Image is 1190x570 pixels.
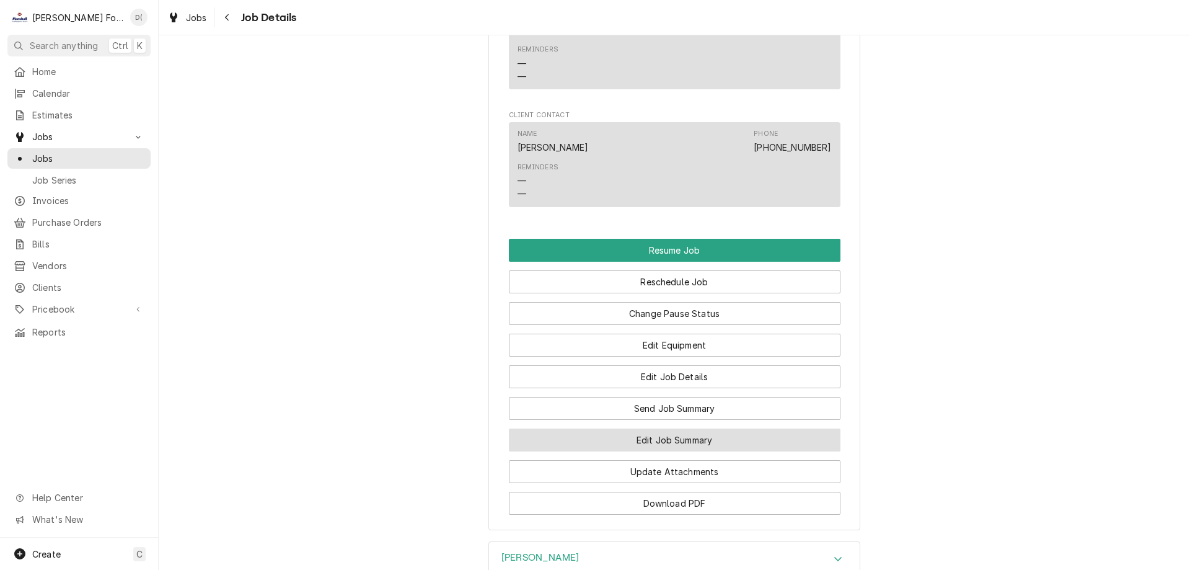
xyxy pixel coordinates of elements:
div: — [518,57,526,70]
span: Job Series [32,174,144,187]
span: What's New [32,513,143,526]
a: Clients [7,277,151,298]
a: Go to Pricebook [7,299,151,319]
div: Contact [509,122,840,207]
button: Navigate back [218,7,237,27]
span: Help Center [32,491,143,504]
div: D( [130,9,148,26]
span: Bills [32,238,144,251]
button: Edit Job Summary [509,429,840,452]
button: Resume Job [509,239,840,262]
div: Button Group Row [509,420,840,452]
div: — [518,70,526,83]
div: Reminders [518,163,558,200]
a: Home [7,61,151,82]
a: Bills [7,234,151,254]
span: Invoices [32,194,144,207]
a: Jobs [162,7,212,28]
div: Name [518,129,537,139]
div: Button Group Row [509,483,840,515]
span: Vendors [32,259,144,272]
div: Reminders [518,45,558,82]
a: Estimates [7,105,151,125]
span: Home [32,65,144,78]
span: Client Contact [509,110,840,120]
div: Button Group Row [509,293,840,325]
button: Change Pause Status [509,302,840,325]
div: — [518,187,526,200]
div: Phone [754,129,831,154]
div: Button Group Row [509,452,840,483]
span: Jobs [32,130,126,143]
span: Job Details [237,9,297,26]
span: Jobs [186,11,207,24]
div: Button Group Row [509,388,840,420]
span: C [136,548,143,561]
button: Search anythingCtrlK [7,35,151,56]
div: Reminders [518,163,558,172]
span: Purchase Orders [32,216,144,229]
div: [PERSON_NAME] [518,141,589,154]
button: Edit Equipment [509,334,840,357]
a: Calendar [7,83,151,104]
div: Contact [509,4,840,89]
span: Ctrl [112,39,128,52]
div: Marshall Food Equipment Service's Avatar [11,9,29,26]
span: Calendar [32,87,144,100]
div: Location Contact List [509,4,840,95]
div: Client Contact List [509,122,840,213]
a: Purchase Orders [7,212,151,233]
a: Go to Help Center [7,488,151,508]
button: Reschedule Job [509,270,840,293]
a: Job Series [7,170,151,190]
div: — [518,174,526,187]
div: Button Group Row [509,239,840,262]
button: Download PDF [509,492,840,515]
div: Client Contact [509,110,840,213]
div: Reminders [518,45,558,55]
div: Phone [754,129,778,139]
span: Estimates [32,109,144,122]
button: Update Attachments [509,460,840,483]
div: Button Group [509,239,840,515]
a: Go to Jobs [7,127,151,147]
div: [PERSON_NAME] Food Equipment Service [32,11,123,24]
span: Clients [32,281,144,294]
span: Search anything [30,39,98,52]
div: Button Group Row [509,357,840,388]
span: Jobs [32,152,144,165]
button: Edit Job Details [509,365,840,388]
button: Send Job Summary [509,397,840,420]
span: K [137,39,143,52]
a: Invoices [7,190,151,211]
a: Go to What's New [7,509,151,530]
span: Pricebook [32,303,126,316]
span: Create [32,549,61,559]
div: Name [518,129,589,154]
a: Jobs [7,148,151,169]
div: Derek Testa (81)'s Avatar [130,9,148,26]
a: Vendors [7,256,151,276]
a: [PHONE_NUMBER] [754,142,831,153]
div: M [11,9,29,26]
div: Button Group Row [509,325,840,357]
a: Reports [7,322,151,342]
div: Button Group Row [509,262,840,293]
span: Reports [32,326,144,339]
h3: [PERSON_NAME] [501,552,579,564]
